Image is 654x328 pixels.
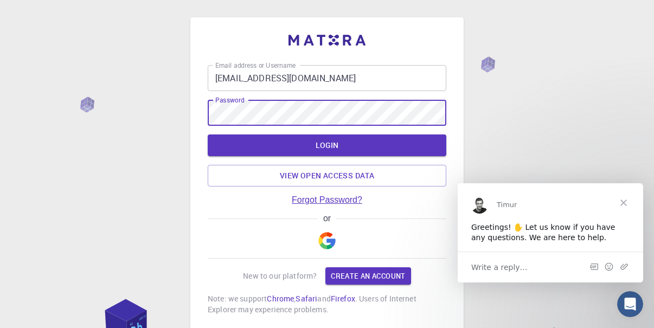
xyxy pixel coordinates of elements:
iframe: Intercom live chat message [458,183,643,282]
img: Google [318,232,336,249]
button: LOGIN [208,134,446,156]
a: Safari [296,293,317,304]
a: Chrome [267,293,294,304]
p: New to our platform? [243,271,317,281]
span: or [318,214,336,223]
a: Forgot Password? [292,195,362,205]
a: Firefox [331,293,355,304]
a: View open access data [208,165,446,186]
label: Password [215,95,244,105]
a: Create an account [325,267,411,285]
label: Email address or Username [215,61,296,70]
p: Note: we support , and . Users of Internet Explorer may experience problems. [208,293,446,315]
iframe: Intercom live chat [617,291,643,317]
